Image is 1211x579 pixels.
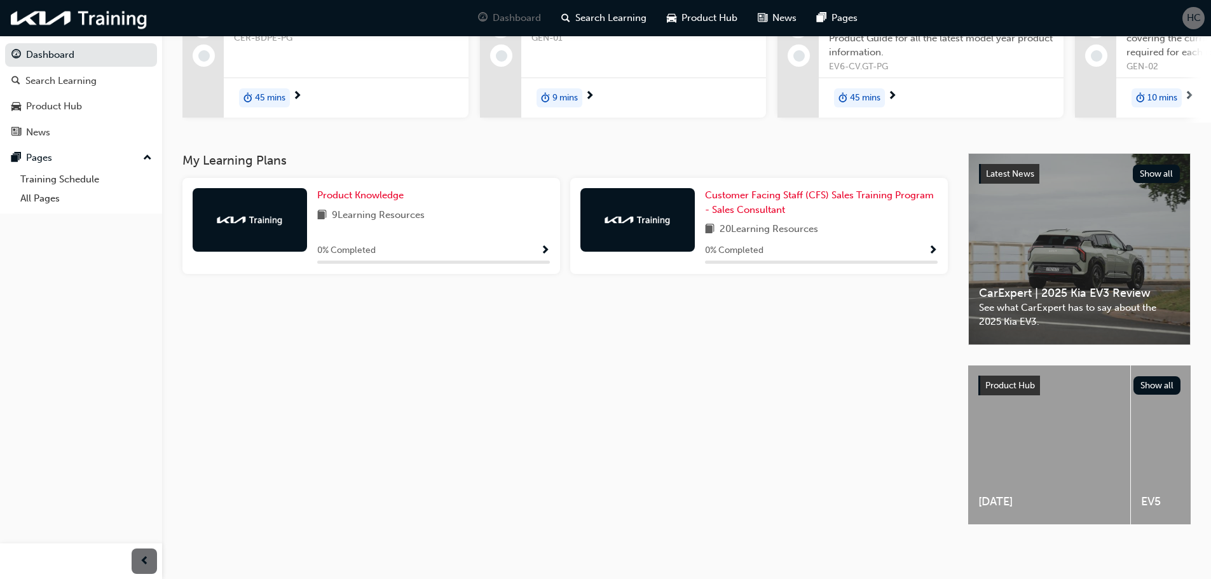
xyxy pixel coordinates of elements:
[15,189,157,208] a: All Pages
[986,168,1034,179] span: Latest News
[772,11,797,25] span: News
[317,243,376,258] span: 0 % Completed
[575,11,647,25] span: Search Learning
[5,69,157,93] a: Search Learning
[5,146,157,170] button: Pages
[1091,50,1102,62] span: learningRecordVerb_NONE-icon
[807,5,868,31] a: pages-iconPages
[758,10,767,26] span: news-icon
[887,91,897,102] span: next-icon
[838,90,847,106] span: duration-icon
[979,164,1180,184] a: Latest NewsShow all
[11,50,21,61] span: guage-icon
[1182,7,1205,29] button: HC
[143,150,152,167] span: up-icon
[705,243,763,258] span: 0 % Completed
[748,5,807,31] a: news-iconNews
[985,380,1035,391] span: Product Hub
[657,5,748,31] a: car-iconProduct Hub
[705,189,934,215] span: Customer Facing Staff (CFS) Sales Training Program - Sales Consultant
[540,243,550,259] button: Show Progress
[928,245,938,257] span: Show Progress
[1133,165,1180,183] button: Show all
[317,189,404,201] span: Product Knowledge
[11,127,21,139] span: news-icon
[978,376,1180,396] a: Product HubShow all
[468,5,551,31] a: guage-iconDashboard
[1133,376,1181,395] button: Show all
[5,121,157,144] a: News
[793,50,805,62] span: learningRecordVerb_NONE-icon
[26,99,82,114] div: Product Hub
[831,11,858,25] span: Pages
[140,554,149,569] span: prev-icon
[11,76,20,87] span: search-icon
[5,95,157,118] a: Product Hub
[705,188,938,217] a: Customer Facing Staff (CFS) Sales Training Program - Sales Consultant
[705,222,715,238] span: book-icon
[198,50,210,62] span: learningRecordVerb_NONE-icon
[11,101,21,112] span: car-icon
[15,170,157,189] a: Training Schedule
[234,31,458,46] span: CER-BDPE-PG
[1187,11,1201,25] span: HC
[667,10,676,26] span: car-icon
[551,5,657,31] a: search-iconSearch Learning
[215,214,285,226] img: kia-training
[603,214,673,226] img: kia-training
[26,125,50,140] div: News
[1147,91,1177,106] span: 10 mins
[496,50,507,62] span: learningRecordVerb_NONE-icon
[979,286,1180,301] span: CarExpert | 2025 Kia EV3 Review
[541,90,550,106] span: duration-icon
[681,11,737,25] span: Product Hub
[829,17,1053,60] span: Introducing the EV6 GT ([DOMAIN_NAME]) Product Guide for all the latest model year product inform...
[5,41,157,146] button: DashboardSearch LearningProduct HubNews
[317,188,409,203] a: Product Knowledge
[6,5,153,31] img: kia-training
[493,11,541,25] span: Dashboard
[26,151,52,165] div: Pages
[5,43,157,67] a: Dashboard
[978,494,1120,509] span: [DATE]
[968,153,1191,345] a: Latest NewsShow allCarExpert | 2025 Kia EV3 ReviewSee what CarExpert has to say about the 2025 Ki...
[817,10,826,26] span: pages-icon
[968,365,1130,524] a: [DATE]
[928,243,938,259] button: Show Progress
[720,222,818,238] span: 20 Learning Resources
[1136,90,1145,106] span: duration-icon
[255,91,285,106] span: 45 mins
[829,60,1053,74] span: EV6-CV.GT-PG
[850,91,880,106] span: 45 mins
[1184,91,1194,102] span: next-icon
[478,10,488,26] span: guage-icon
[585,91,594,102] span: next-icon
[25,74,97,88] div: Search Learning
[979,301,1180,329] span: See what CarExpert has to say about the 2025 Kia EV3.
[552,91,578,106] span: 9 mins
[561,10,570,26] span: search-icon
[531,31,756,46] span: GEN-01
[332,208,425,224] span: 9 Learning Resources
[182,153,948,168] h3: My Learning Plans
[243,90,252,106] span: duration-icon
[292,91,302,102] span: next-icon
[317,208,327,224] span: book-icon
[540,245,550,257] span: Show Progress
[11,153,21,164] span: pages-icon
